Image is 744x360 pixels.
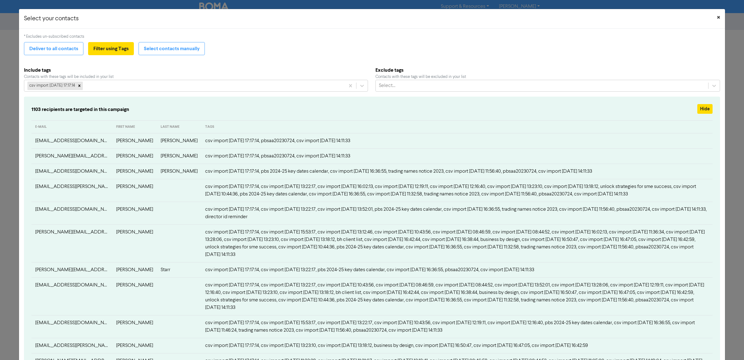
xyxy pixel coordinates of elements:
td: ernstschutt@hotmail.com [31,133,112,149]
td: chalkys@outlook.com.au [31,278,112,315]
b: Exclude tags [375,66,720,74]
td: [PERSON_NAME] [112,202,157,225]
td: csv import [DATE] 17:17:14, csv import [DATE] 13:22:17, csv import [DATE] 10:43:56, csv import [D... [201,278,713,315]
td: brenda.creed689@gmail.com [31,225,112,262]
td: [PERSON_NAME] [157,133,201,149]
th: TAGS [201,120,713,133]
button: Deliver to all contacts [24,42,83,55]
td: [PERSON_NAME] [112,338,157,353]
div: Contacts with these tags will be included in your list [24,74,368,80]
button: Select contacts manually [139,42,205,55]
td: csv import [DATE] 17:17:14, csv import [DATE] 13:22:17, csv import [DATE] 16:02:13, csv import [D... [201,179,713,202]
td: [PERSON_NAME] [112,278,157,315]
td: barrie@bruhn.com.au [31,179,112,202]
td: csv import [DATE] 17:17:14, csv import [DATE] 15:53:17, csv import [DATE] 13:12:46, csv import [D... [201,225,713,262]
iframe: Chat Widget [713,330,744,360]
h5: Select your contacts [24,14,79,23]
td: [PERSON_NAME] [112,179,157,202]
td: borisandolga@outlook.com [31,202,112,225]
div: csv import [DATE] 17:17:14 [27,82,76,90]
b: Include tags [24,66,368,74]
td: csv import [DATE] 17:17:14, pbsaa20230724, csv import [DATE] 14:11:33 [201,149,713,164]
td: Starr [157,262,201,278]
td: [PERSON_NAME] [112,262,157,278]
td: [PERSON_NAME] [112,133,157,149]
td: csv import [DATE] 17:17:14, pbsaa20230724, csv import [DATE] 14:11:33 [201,133,713,149]
button: Close [712,9,725,26]
td: charlie_greenau@yahoo.com.au [31,315,112,338]
th: FIRST NAME [112,120,157,133]
td: [PERSON_NAME] [157,149,201,164]
td: csv import [DATE] 17:17:14, csv import [DATE] 13:23:10, csv import [DATE] 13:18:12, business by d... [201,338,713,353]
span: × [717,13,720,22]
th: LAST NAME [157,120,201,133]
td: [PERSON_NAME] [112,225,157,262]
td: csv import [DATE] 17:17:14, csv import [DATE] 15:53:17, csv import [DATE] 13:22:17, csv import [D... [201,315,713,338]
td: [PERSON_NAME] [112,164,157,179]
td: csv import [DATE] 17:17:14, pbs 2024-25 key dates calendar, csv import [DATE] 16:36:55, trading n... [201,164,713,179]
td: rachel@yapbradford.com.au [31,149,112,164]
h6: 1103 recipients are targeted in this campaign [31,107,598,113]
td: cherished@adam.com.au [31,338,112,353]
div: * Excludes un-subscribed contacts [24,34,720,40]
td: thehemmerlingfamily@gmail.com [31,164,112,179]
td: csv import [DATE] 17:17:14, csv import [DATE] 13:22:17, pbs 2024-25 key dates calendar, csv impor... [201,262,713,278]
td: [PERSON_NAME] [157,164,201,179]
div: Contacts with these tags will be excluded in your list [375,74,720,80]
button: Hide [697,104,713,114]
td: csv import [DATE] 17:17:14, csv import [DATE] 13:22:17, csv import [DATE] 13:52:01, pbs 2024-25 k... [201,202,713,225]
th: E-MAIL [31,120,112,133]
td: brett.starr@epiroc.com [31,262,112,278]
button: Filter using Tags [88,42,134,55]
div: Select... [379,82,395,89]
td: [PERSON_NAME] [112,149,157,164]
td: [PERSON_NAME] [112,315,157,338]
